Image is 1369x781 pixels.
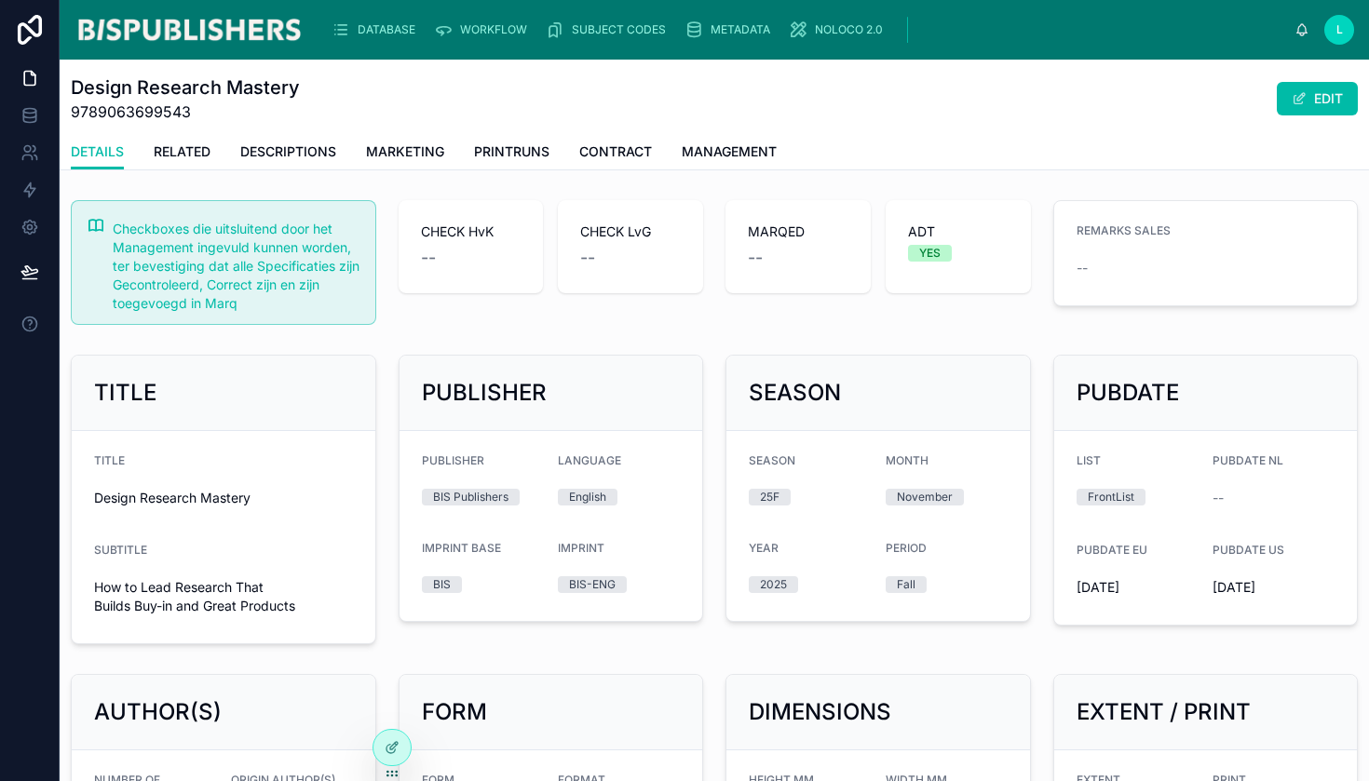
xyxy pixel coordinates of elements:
span: PUBDATE EU [1077,543,1147,557]
div: Fall [897,576,915,593]
h2: EXTENT / PRINT [1077,697,1251,727]
span: REMARKS SALES [1077,223,1171,237]
span: [DATE] [1077,578,1199,597]
span: MONTH [886,453,928,467]
span: SUBJECT CODES [572,22,666,37]
span: -- [580,245,595,271]
a: DESCRIPTIONS [240,135,336,172]
a: PRINTRUNS [474,135,549,172]
img: App logo [75,15,304,45]
h2: DIMENSIONS [749,697,891,727]
span: PUBDATE US [1213,543,1284,557]
span: -- [1077,259,1088,277]
a: WORKFLOW [428,13,540,47]
span: LANGUAGE [558,453,621,467]
h2: TITLE [94,378,156,408]
span: PERIOD [886,541,927,555]
span: 9789063699543 [71,101,300,123]
div: BIS Publishers [433,489,508,505]
div: FrontList [1088,489,1134,505]
span: -- [1213,489,1224,507]
span: Checkboxes die uitsluitend door het Management ingevuld kunnen worden, ter bevestiging dat alle S... [113,221,359,311]
div: scrollable content [319,9,1294,50]
button: EDIT [1277,82,1358,115]
span: NOLOCO 2.0 [815,22,883,37]
div: English [569,489,606,505]
span: CONTRACT [579,142,652,161]
a: METADATA [679,13,783,47]
a: SUBJECT CODES [540,13,679,47]
div: BIS [433,576,451,593]
span: IMPRINT BASE [422,541,501,555]
a: DATABASE [326,13,428,47]
div: BIS-ENG [569,576,616,593]
div: 2025 [760,576,787,593]
span: PRINTRUNS [474,142,549,161]
span: Design Research Mastery [94,489,353,507]
a: DETAILS [71,135,124,170]
h2: AUTHOR(S) [94,697,222,727]
div: Checkboxes die uitsluitend door het Management ingevuld kunnen worden, ter bevestiging dat alle S... [113,220,360,313]
span: RELATED [154,142,210,161]
span: CHECK HvK [421,222,522,241]
span: YEAR [749,541,779,555]
h1: Design Research Mastery [71,74,300,101]
span: TITLE [94,453,125,467]
span: LIST [1077,453,1101,467]
h2: PUBDATE [1077,378,1179,408]
a: CONTRACT [579,135,652,172]
a: NOLOCO 2.0 [783,13,896,47]
span: METADATA [711,22,770,37]
span: How to Lead Research That Builds Buy-in and Great Products [94,578,353,615]
span: DESCRIPTIONS [240,142,336,161]
span: DETAILS [71,142,124,161]
a: MARKETING [366,135,444,172]
h2: SEASON [749,378,841,408]
span: L [1336,22,1343,37]
span: PUBDATE NL [1213,453,1283,467]
span: MANAGEMENT [682,142,777,161]
span: CHECK LvG [580,222,681,241]
span: DATABASE [358,22,415,37]
div: 25F [760,489,779,505]
span: [DATE] [1213,578,1335,597]
div: November [897,489,953,505]
span: WORKFLOW [460,22,527,37]
a: RELATED [154,135,210,172]
span: SEASON [749,453,795,467]
span: MARKETING [366,142,444,161]
span: -- [421,245,436,271]
span: ADT [908,222,1009,241]
span: SUBTITLE [94,543,147,557]
span: MARQED [748,222,848,241]
a: MANAGEMENT [682,135,777,172]
span: -- [748,245,763,271]
span: PUBLISHER [422,453,484,467]
div: YES [919,245,941,262]
h2: FORM [422,697,487,727]
h2: PUBLISHER [422,378,547,408]
span: IMPRINT [558,541,604,555]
